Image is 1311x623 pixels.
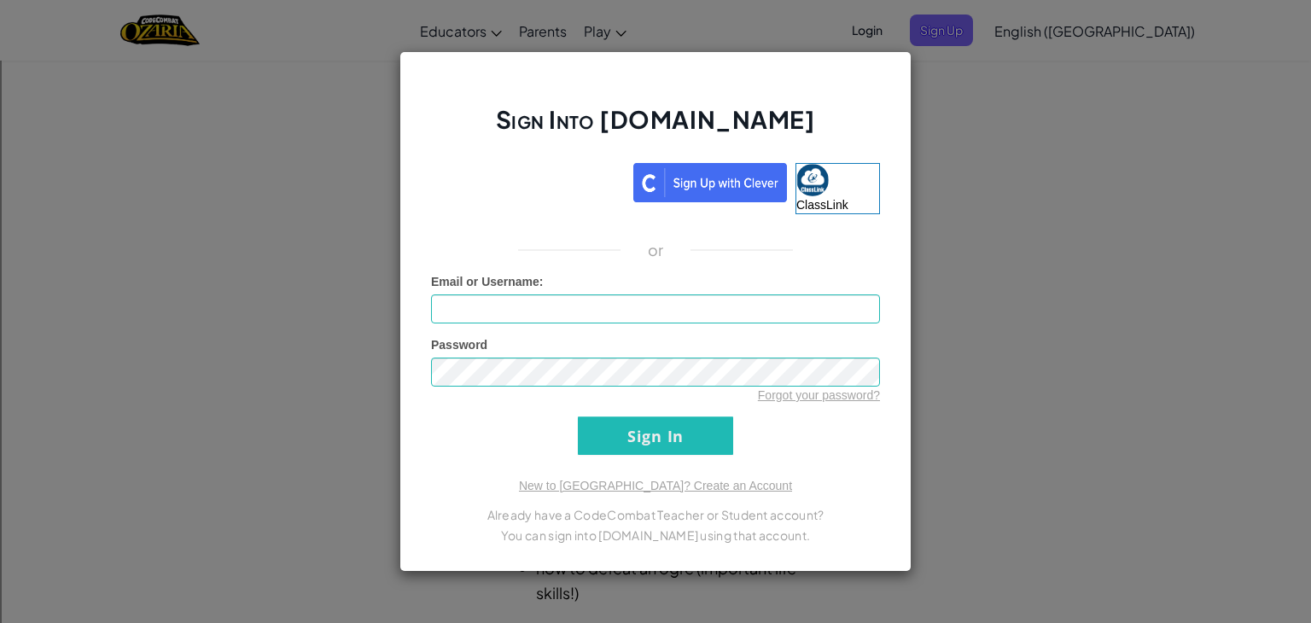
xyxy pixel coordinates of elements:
[796,164,829,196] img: classlink-logo-small.png
[7,40,1304,55] div: Sort A > Z
[431,273,544,290] label: :
[431,275,539,288] span: Email or Username
[422,161,633,199] iframe: Sign in with Google Button
[7,7,357,22] div: Home
[648,240,664,260] p: or
[578,416,733,455] input: Sign In
[7,102,1304,117] div: Options
[431,525,880,545] p: You can sign into [DOMAIN_NAME] using that account.
[431,338,487,352] span: Password
[758,388,880,402] a: Forgot your password?
[7,117,1304,132] div: Sign out
[7,55,1304,71] div: Sort New > Old
[7,22,158,40] input: Search outlines
[7,86,1304,102] div: Delete
[431,504,880,525] p: Already have a CodeCombat Teacher or Student account?
[796,198,848,212] span: ClassLink
[7,71,1304,86] div: Move To ...
[431,103,880,153] h2: Sign Into [DOMAIN_NAME]
[633,163,787,202] img: clever_sso_button@2x.png
[519,479,792,492] a: New to [GEOGRAPHIC_DATA]? Create an Account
